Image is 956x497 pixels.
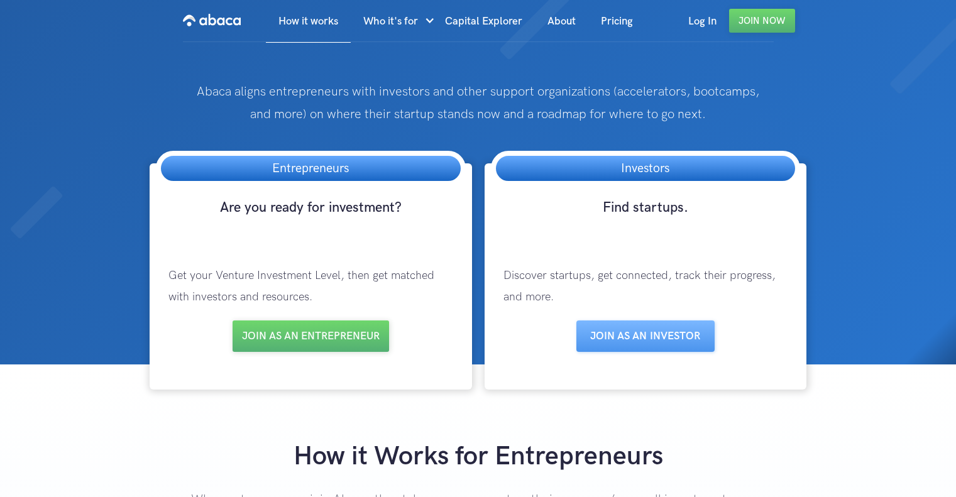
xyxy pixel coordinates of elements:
[729,9,795,33] a: Join Now
[191,80,765,126] p: Abaca aligns entrepreneurs with investors and other support organizations (accelerators, bootcamp...
[576,320,715,352] a: Join as aN INVESTOR
[294,440,663,472] strong: How it Works for Entrepreneurs
[156,253,465,320] p: Get your Venture Investment Level, then get matched with investors and resources.
[156,199,465,240] h3: Are you ready for investment?
[491,199,800,240] h3: Find startups.
[608,156,682,181] h3: Investors
[183,10,241,30] img: Abaca logo
[233,320,389,352] a: Join as an entrepreneur
[491,253,800,320] p: Discover startups, get connected, track their progress, and more.
[260,156,361,181] h3: Entrepreneurs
